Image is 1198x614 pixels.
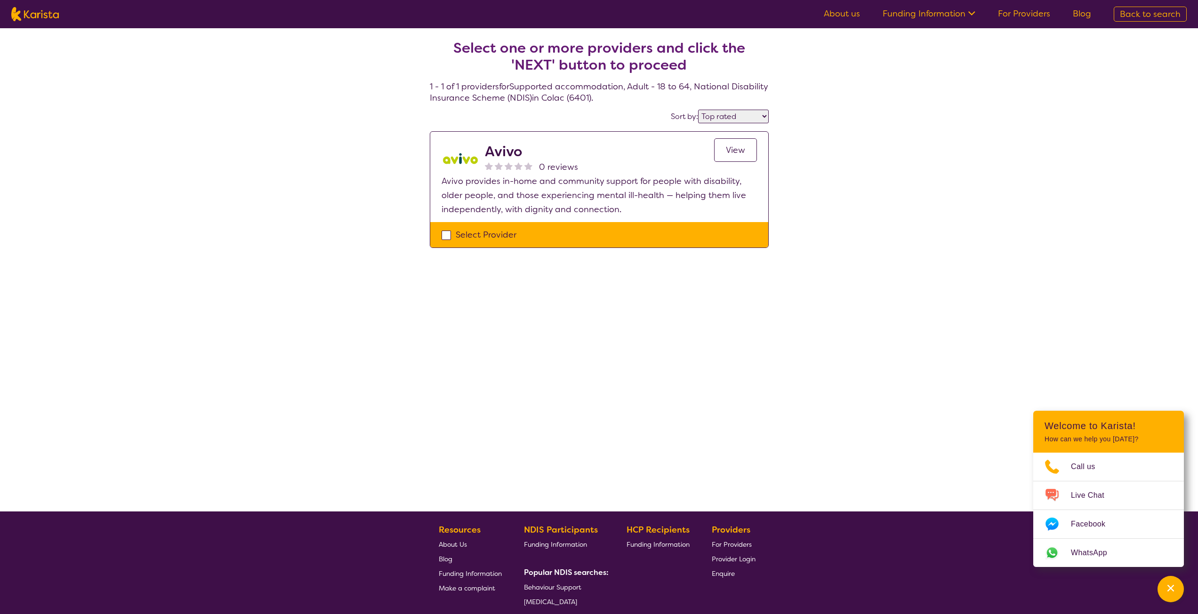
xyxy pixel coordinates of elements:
[495,162,503,170] img: nonereviewstar
[1120,8,1181,20] span: Back to search
[1073,8,1091,19] a: Blog
[627,524,690,535] b: HCP Recipients
[524,567,609,577] b: Popular NDIS searches:
[627,540,690,549] span: Funding Information
[998,8,1050,19] a: For Providers
[524,594,605,609] a: [MEDICAL_DATA]
[883,8,975,19] a: Funding Information
[1045,435,1173,443] p: How can we help you [DATE]?
[442,143,479,174] img: mzzc4fsnfw527utthw6d.jpg
[824,8,860,19] a: About us
[712,524,750,535] b: Providers
[726,144,745,156] span: View
[1114,7,1187,22] a: Back to search
[524,583,581,591] span: Behaviour Support
[1071,460,1107,474] span: Call us
[505,162,513,170] img: nonereviewstar
[11,7,59,21] img: Karista logo
[712,540,752,549] span: For Providers
[524,540,587,549] span: Funding Information
[439,537,502,551] a: About Us
[1071,488,1116,502] span: Live Chat
[1033,539,1184,567] a: Web link opens in a new tab.
[1071,517,1117,531] span: Facebook
[441,40,757,73] h2: Select one or more providers and click the 'NEXT' button to proceed
[712,551,756,566] a: Provider Login
[712,566,756,581] a: Enquire
[712,569,735,578] span: Enquire
[524,537,605,551] a: Funding Information
[439,551,502,566] a: Blog
[485,162,493,170] img: nonereviewstar
[1033,453,1184,567] ul: Choose channel
[524,162,532,170] img: nonereviewstar
[1033,411,1184,567] div: Channel Menu
[627,537,690,551] a: Funding Information
[714,138,757,162] a: View
[671,112,698,121] label: Sort by:
[524,598,577,606] span: [MEDICAL_DATA]
[1071,546,1118,560] span: WhatsApp
[485,143,578,160] h2: Avivo
[712,537,756,551] a: For Providers
[439,540,467,549] span: About Us
[1045,420,1173,431] h2: Welcome to Karista!
[524,524,598,535] b: NDIS Participants
[439,555,452,563] span: Blog
[515,162,523,170] img: nonereviewstar
[524,580,605,594] a: Behaviour Support
[439,524,481,535] b: Resources
[439,566,502,581] a: Funding Information
[439,584,495,592] span: Make a complaint
[439,569,502,578] span: Funding Information
[539,160,578,174] span: 0 reviews
[442,174,757,216] p: Avivo provides in-home and community support for people with disability, older people, and those ...
[430,17,769,104] h4: 1 - 1 of 1 providers for Supported accommodation , Adult - 18 to 64 , National Disability Insuran...
[1158,576,1184,602] button: Channel Menu
[439,581,502,595] a: Make a complaint
[712,555,756,563] span: Provider Login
